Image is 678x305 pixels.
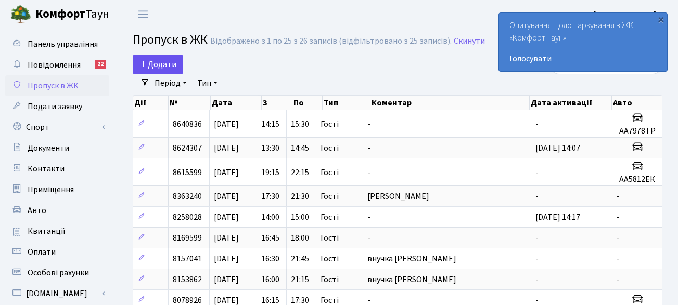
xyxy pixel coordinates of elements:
[535,274,539,285] span: -
[558,9,666,20] b: Циганок [PERSON_NAME]. І.
[291,167,309,178] span: 22:15
[261,232,279,244] span: 16:45
[173,211,202,223] span: 8258028
[35,6,85,22] b: Комфорт
[5,221,109,242] a: Квитанції
[214,118,239,130] span: [DATE]
[499,13,667,71] div: Опитування щодо паркування в ЖК «Комфорт Таун»
[28,205,46,216] span: Авто
[28,226,66,237] span: Квитанції
[133,31,208,49] span: Пропуск в ЖК
[291,142,309,154] span: 14:45
[617,274,620,285] span: -
[291,118,309,130] span: 15:30
[214,167,239,178] span: [DATE]
[173,253,202,264] span: 8157041
[367,191,429,202] span: [PERSON_NAME]
[367,142,370,154] span: -
[10,4,31,25] img: logo.png
[28,246,56,258] span: Оплати
[28,101,82,112] span: Подати заявку
[5,158,109,179] a: Контакти
[321,234,339,242] span: Гості
[321,144,339,152] span: Гості
[173,118,202,130] span: 8640836
[261,253,279,264] span: 16:30
[28,267,89,279] span: Особові рахунки
[173,274,202,285] span: 8153862
[5,117,109,138] a: Спорт
[139,59,176,70] span: Додати
[617,175,658,184] h5: АА5812ЕК
[509,52,657,65] a: Голосувати
[617,253,620,264] span: -
[367,118,370,130] span: -
[535,118,539,130] span: -
[28,59,81,71] span: Повідомлення
[367,167,370,178] span: -
[28,142,69,154] span: Документи
[210,36,452,46] div: Відображено з 1 по 25 з 26 записів (відфільтровано з 25 записів).
[214,253,239,264] span: [DATE]
[28,38,98,50] span: Панель управління
[617,211,620,223] span: -
[291,253,309,264] span: 21:45
[291,211,309,223] span: 15:00
[5,262,109,283] a: Особові рахунки
[35,6,109,23] span: Таун
[173,142,202,154] span: 8624307
[261,274,279,285] span: 16:00
[5,283,109,304] a: [DOMAIN_NAME]
[323,96,370,110] th: Тип
[321,192,339,201] span: Гості
[535,167,539,178] span: -
[291,191,309,202] span: 21:30
[173,191,202,202] span: 8363240
[321,275,339,284] span: Гості
[321,168,339,177] span: Гості
[5,34,109,55] a: Панель управління
[5,96,109,117] a: Подати заявку
[130,6,156,23] button: Переключити навігацію
[133,55,183,74] a: Додати
[261,167,279,178] span: 19:15
[150,74,191,92] a: Період
[291,274,309,285] span: 21:15
[5,138,109,158] a: Документи
[617,126,658,136] h5: АА7978ТР
[214,232,239,244] span: [DATE]
[535,232,539,244] span: -
[617,191,620,202] span: -
[612,96,662,110] th: Авто
[262,96,292,110] th: З
[5,200,109,221] a: Авто
[321,120,339,128] span: Гості
[535,142,580,154] span: [DATE] 14:07
[261,142,279,154] span: 13:30
[5,75,109,96] a: Пропуск в ЖК
[535,253,539,264] span: -
[214,142,239,154] span: [DATE]
[193,74,222,92] a: Тип
[5,179,109,200] a: Приміщення
[211,96,262,110] th: Дата
[5,55,109,75] a: Повідомлення22
[367,232,370,244] span: -
[261,118,279,130] span: 14:15
[261,191,279,202] span: 17:30
[28,80,79,91] span: Пропуск в ЖК
[535,211,580,223] span: [DATE] 14:17
[367,253,456,264] span: внучка [PERSON_NAME]
[214,274,239,285] span: [DATE]
[133,96,169,110] th: Дії
[173,232,202,244] span: 8169599
[617,232,620,244] span: -
[214,191,239,202] span: [DATE]
[454,36,485,46] a: Скинути
[530,96,611,110] th: Дата активації
[291,232,309,244] span: 18:00
[214,211,239,223] span: [DATE]
[5,242,109,262] a: Оплати
[656,14,666,24] div: ×
[321,296,339,304] span: Гості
